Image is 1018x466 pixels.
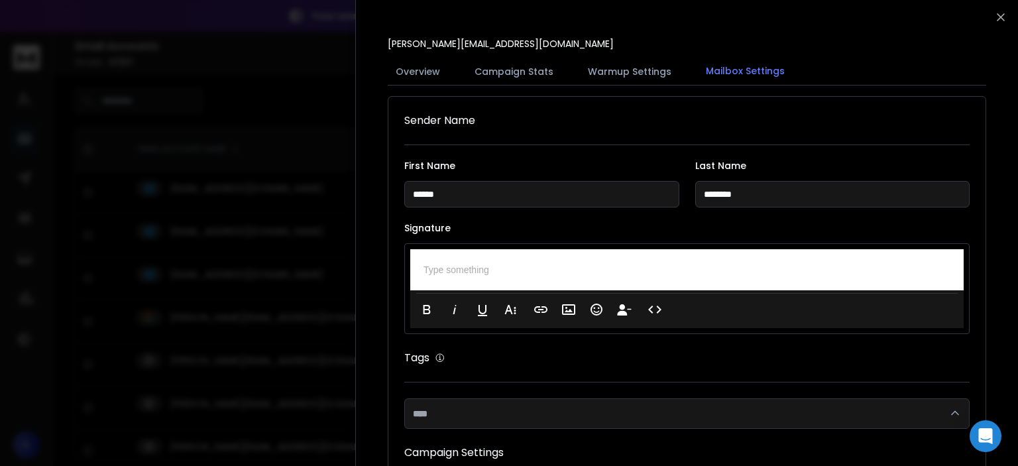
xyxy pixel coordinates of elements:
h1: Tags [404,350,429,366]
label: First Name [404,161,679,170]
button: Underline (Ctrl+U) [470,296,495,323]
button: Campaign Stats [467,57,561,86]
button: Italic (Ctrl+I) [442,296,467,323]
button: Insert Link (Ctrl+K) [528,296,553,323]
h1: Campaign Settings [404,445,970,461]
button: Emoticons [584,296,609,323]
button: Code View [642,296,667,323]
button: Insert Image (Ctrl+P) [556,296,581,323]
div: Open Intercom Messenger [970,420,1001,452]
h1: Sender Name [404,113,970,129]
button: Insert Unsubscribe Link [612,296,637,323]
button: Bold (Ctrl+B) [414,296,439,323]
p: [PERSON_NAME][EMAIL_ADDRESS][DOMAIN_NAME] [388,37,614,50]
button: Overview [388,57,448,86]
button: More Text [498,296,523,323]
button: Warmup Settings [580,57,679,86]
button: Mailbox Settings [698,56,793,87]
label: Last Name [695,161,970,170]
label: Signature [404,223,970,233]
